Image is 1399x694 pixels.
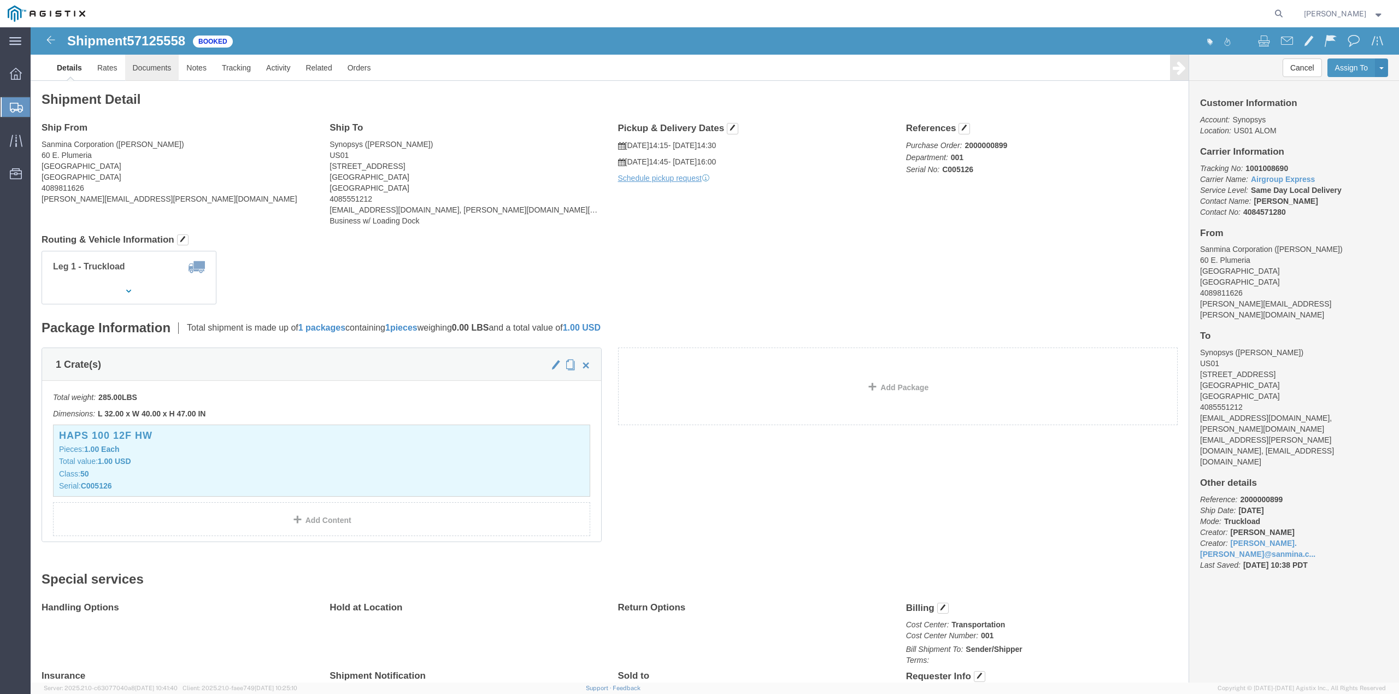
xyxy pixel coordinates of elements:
a: Support [586,685,613,691]
span: Lisa Phan [1304,8,1366,20]
span: [DATE] 10:25:10 [255,685,297,691]
img: logo [8,5,85,22]
iframe: FS Legacy Container [31,27,1399,683]
button: [PERSON_NAME] [1303,7,1384,20]
span: Client: 2025.21.0-faee749 [183,685,297,691]
span: Server: 2025.21.0-c63077040a8 [44,685,178,691]
span: [DATE] 10:41:40 [135,685,178,691]
a: Feedback [613,685,640,691]
span: Copyright © [DATE]-[DATE] Agistix Inc., All Rights Reserved [1218,684,1386,693]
